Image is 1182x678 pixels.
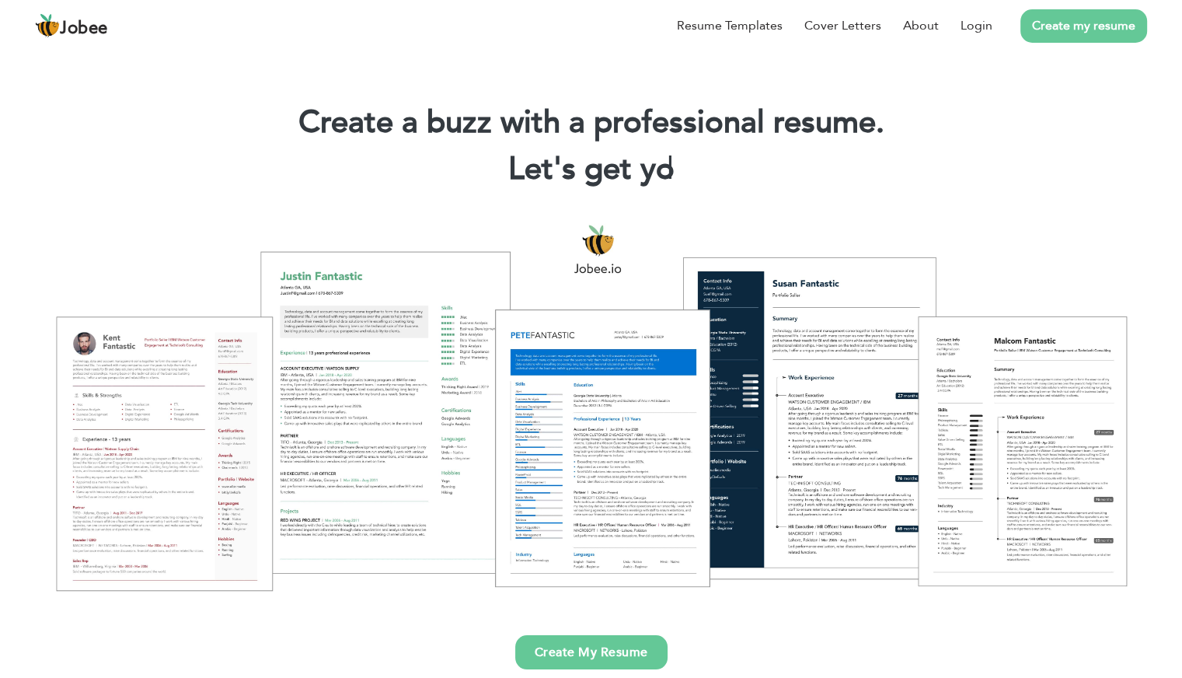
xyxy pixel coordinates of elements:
[667,148,674,190] span: |
[584,148,675,190] span: get yo
[1020,9,1147,43] a: Create my resume
[60,20,108,37] span: Jobee
[23,149,1159,190] h2: Let's
[35,13,108,38] a: Jobee
[677,16,783,35] a: Resume Templates
[903,16,939,35] a: About
[961,16,992,35] a: Login
[804,16,881,35] a: Cover Letters
[23,103,1159,143] h1: Create a buzz with a professional resume.
[515,635,668,669] a: Create My Resume
[35,13,60,38] img: jobee.io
